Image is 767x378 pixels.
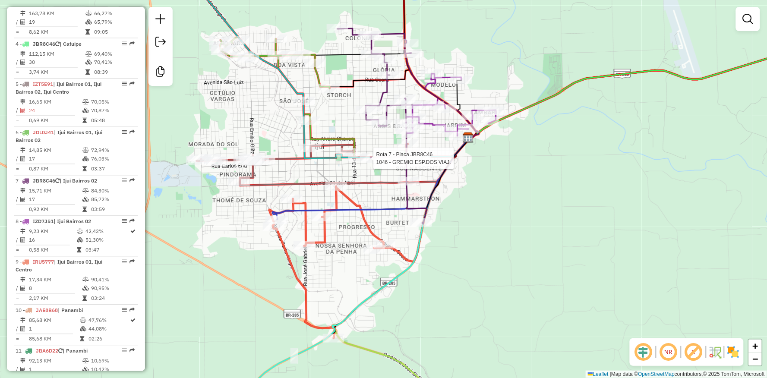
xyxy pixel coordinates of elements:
a: Zoom out [749,353,762,365]
td: 05:48 [91,117,134,125]
span: 6 - [16,129,102,144]
td: 92,13 KM [28,357,82,365]
em: Opções [122,348,127,353]
td: 02:26 [88,335,130,343]
td: 1 [28,365,82,374]
i: % de utilização da cubagem [80,327,86,332]
a: Leaflet [588,371,609,377]
i: Distância Total [20,189,25,194]
i: Tempo total em rota [82,118,87,123]
span: JBR8C46 [33,178,55,184]
img: Fluxo de ruas [708,345,722,359]
td: / [16,58,20,67]
td: 03:37 [91,165,134,173]
i: Distância Total [20,11,25,16]
i: Total de Atividades [20,19,25,25]
td: 85,72% [91,195,134,204]
i: Tempo total em rota [85,29,90,35]
td: 85,68 KM [28,335,79,343]
span: | Ijui Bairros 01, Ijui Bairros 02, Ijui Centro [16,81,101,95]
i: Total de Atividades [20,197,25,202]
td: 66,27% [94,9,135,18]
td: 0,92 KM [28,205,82,214]
em: Opções [122,41,127,46]
td: 9,23 KM [28,227,76,236]
td: 10,69% [91,357,134,365]
td: 90,95% [91,284,134,293]
td: / [16,18,20,26]
span: | Catuipe [60,41,82,47]
td: 19 [28,18,85,26]
span: Exibir rótulo [683,342,704,362]
i: Distância Total [20,100,25,105]
td: 70,05% [91,98,134,107]
td: 16,65 KM [28,98,82,107]
span: JAE8B68 [36,307,58,314]
td: / [16,236,20,245]
i: % de utilização da cubagem [85,60,92,65]
td: 30 [28,58,85,67]
i: Total de Atividades [20,238,25,243]
i: Total de Atividades [20,60,25,65]
td: 163,78 KM [28,9,85,18]
div: Map data © contributors,© 2025 TomTom, Microsoft [586,371,767,378]
td: / [16,365,20,374]
span: 11 - [16,348,88,354]
td: 0,58 KM [28,246,76,255]
td: 51,30% [85,236,130,245]
span: − [753,353,758,364]
i: Tempo total em rota [85,70,90,75]
i: Veículo já utilizado nesta sessão [55,179,60,184]
em: Opções [122,259,127,265]
i: Tempo total em rota [82,167,87,172]
em: Opções [122,178,127,183]
td: = [16,165,20,173]
em: Rota exportada [129,308,135,313]
i: Distância Total [20,318,25,323]
span: IZD7J51 [33,218,54,225]
em: Opções [122,130,127,135]
em: Rota exportada [129,348,135,353]
td: 8 [28,284,82,293]
i: % de utilização do peso [82,100,89,105]
td: 69,40% [94,50,135,58]
a: Nova sessão e pesquisa [152,10,169,30]
i: % de utilização da cubagem [82,286,89,291]
em: Rota exportada [129,82,135,87]
em: Opções [122,82,127,87]
span: IZT5E91 [33,81,53,88]
i: % de utilização do peso [82,189,89,194]
td: 03:47 [85,246,130,255]
td: = [16,335,20,343]
td: 14,85 KM [28,146,82,155]
span: | [610,371,611,377]
i: Total de Atividades [20,286,25,291]
i: Tempo total em rota [80,337,84,342]
span: + [753,340,758,351]
td: 16 [28,236,76,245]
td: = [16,205,20,214]
i: Tempo total em rota [82,207,87,212]
td: 0,69 KM [28,117,82,125]
td: 17,34 KM [28,276,82,284]
td: 08:39 [94,68,135,77]
span: 8 - [16,218,91,225]
i: % de utilização da cubagem [82,108,89,113]
i: % de utilização da cubagem [85,19,92,25]
td: 8,62 KM [28,28,85,36]
td: 0,87 KM [28,165,82,173]
span: 7 - [16,178,97,184]
i: Distância Total [20,359,25,364]
td: 17 [28,155,82,164]
em: Rota exportada [129,219,135,224]
td: / [16,155,20,164]
img: UNIAO [463,132,474,143]
td: 17 [28,195,82,204]
td: 3,74 KM [28,68,85,77]
i: % de utilização do peso [80,318,86,323]
span: 10 - [16,307,83,314]
td: 10,42% [91,365,134,374]
i: % de utilização da cubagem [77,238,83,243]
td: / [16,325,20,334]
td: = [16,246,20,255]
